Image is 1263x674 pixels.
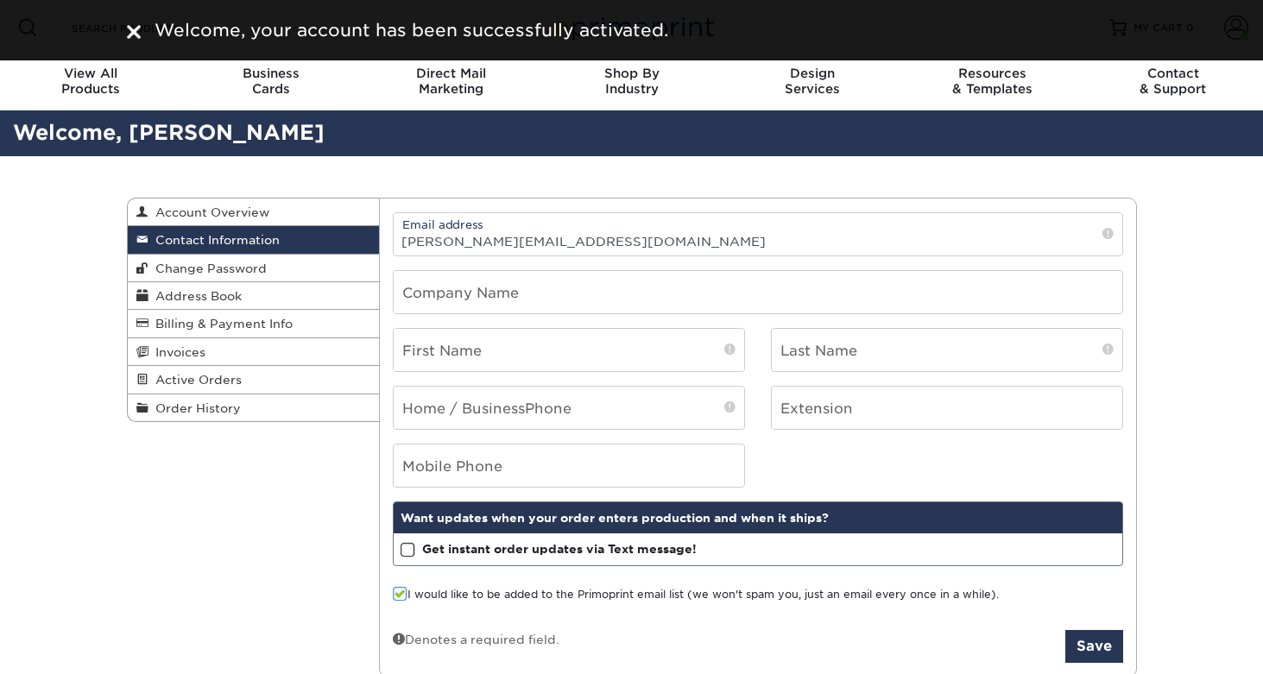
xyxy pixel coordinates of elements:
span: Contact Information [148,233,280,247]
span: Welcome, your account has been successfully activated. [155,20,668,41]
a: Resources& Templates [902,55,1083,110]
a: Account Overview [128,198,380,226]
span: Business [180,66,361,81]
span: Invoices [148,345,205,359]
a: BusinessCards [180,55,361,110]
a: Billing & Payment Info [128,310,380,337]
a: Contact& Support [1083,55,1263,110]
a: Direct MailMarketing [361,55,541,110]
span: Address Book [148,289,242,303]
div: Marketing [361,66,541,97]
span: Account Overview [148,205,269,219]
a: DesignServices [722,55,902,110]
a: Invoices [128,338,380,366]
a: Contact Information [128,226,380,254]
span: Change Password [148,261,267,275]
div: Industry [541,66,722,97]
div: Want updates when your order enters production and when it ships? [394,502,1122,533]
span: Direct Mail [361,66,541,81]
div: Denotes a required field. [393,630,559,648]
div: Services [722,66,902,97]
a: Order History [128,394,380,421]
span: Billing & Payment Info [148,317,293,331]
div: & Support [1083,66,1263,97]
div: & Templates [902,66,1083,97]
span: Active Orders [148,373,242,387]
span: Resources [902,66,1083,81]
span: Order History [148,401,241,415]
strong: Get instant order updates via Text message! [422,542,697,556]
span: Contact [1083,66,1263,81]
span: Shop By [541,66,722,81]
img: close [127,25,141,39]
a: Active Orders [128,366,380,394]
a: Address Book [128,282,380,310]
span: Design [722,66,902,81]
a: Change Password [128,255,380,282]
label: I would like to be added to the Primoprint email list (we won't spam you, just an email every onc... [393,587,999,603]
div: Cards [180,66,361,97]
button: Save [1065,630,1123,663]
a: Shop ByIndustry [541,55,722,110]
